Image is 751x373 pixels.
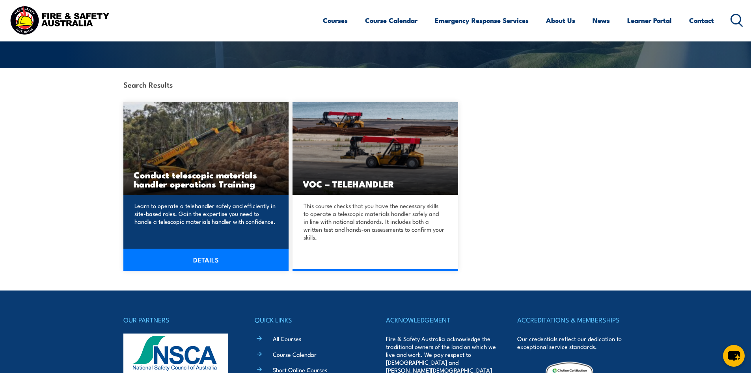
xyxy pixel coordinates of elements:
a: News [593,10,610,31]
strong: Search Results [123,79,173,90]
a: Courses [323,10,348,31]
a: DETAILS [123,249,289,271]
p: Learn to operate a telehandler safely and efficiently in site-based roles. Gain the expertise you... [134,202,276,225]
h4: OUR PARTNERS [123,314,234,325]
a: Learner Portal [627,10,672,31]
h4: ACCREDITATIONS & MEMBERSHIPS [517,314,628,325]
h3: Conduct telescopic materials handler operations Training [134,170,279,188]
h4: ACKNOWLEDGEMENT [386,314,496,325]
img: nsca-logo-footer [123,334,228,373]
p: Our credentials reflect our dedication to exceptional service standards. [517,335,628,351]
img: Conduct telescopic materials handler operations Training [123,102,289,195]
h3: VOC – TELEHANDLER [303,179,448,188]
a: All Courses [273,334,301,343]
p: This course checks that you have the necessary skills to operate a telescopic materials handler s... [304,202,445,241]
a: Course Calendar [273,350,317,358]
a: Emergency Response Services [435,10,529,31]
a: About Us [546,10,575,31]
h4: QUICK LINKS [255,314,365,325]
a: Course Calendar [365,10,417,31]
a: VOC – TELEHANDLER [293,102,458,195]
button: chat-button [723,345,745,367]
img: VOC-Telehandler [293,102,458,195]
a: Contact [689,10,714,31]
